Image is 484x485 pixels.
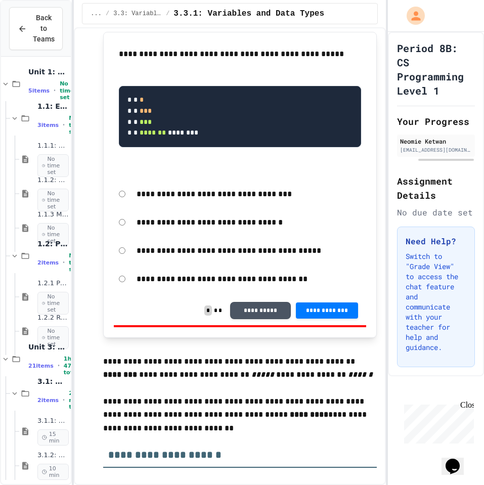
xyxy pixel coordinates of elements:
[28,363,54,369] span: 21 items
[397,114,475,128] h2: Your Progress
[106,10,109,18] span: /
[397,174,475,202] h2: Assignment Details
[400,137,472,146] div: Neomie Ketwan
[37,259,59,266] span: 2 items
[28,67,69,76] span: Unit 1: Careers & Professionalism
[37,154,69,178] span: No time set
[37,326,69,349] span: No time set
[406,251,466,352] p: Switch to "Grade View" to access the chat feature and communicate with your teacher for help and ...
[37,292,69,315] span: No time set
[33,13,55,45] span: Back to Teams
[37,314,69,322] span: 1.2.2 Review - Professional Communication
[37,279,69,288] span: 1.2.1 Professional Communication
[37,176,69,185] span: 1.1.2: Exploring CS Careers - Review
[37,451,69,460] span: 3.1.2: What is Code?
[37,429,69,446] span: 15 min
[9,7,63,50] button: Back to Teams
[28,87,50,94] span: 5 items
[396,4,427,27] div: My Account
[37,397,59,404] span: 2 items
[397,41,475,98] h1: Period 8B: CS Programming Level 1
[69,390,83,410] span: 25 min total
[63,396,65,404] span: •
[69,115,83,135] span: No time set
[400,146,472,154] div: [EMAIL_ADDRESS][DOMAIN_NAME]
[37,464,69,480] span: 10 min
[63,121,65,129] span: •
[442,445,474,475] iframe: chat widget
[54,86,56,95] span: •
[60,80,74,101] span: No time set
[69,252,83,273] span: No time set
[400,401,474,444] iframe: chat widget
[37,122,59,128] span: 3 items
[37,210,69,219] span: 1.1.3 My Top 3 CS Careers!
[37,239,69,248] span: 1.2: Professional Communication
[64,356,78,376] span: 1h 47m total
[37,102,69,111] span: 1.1: Exploring CS Careers
[37,223,69,246] span: No time set
[113,10,162,18] span: 3.3: Variables and Data Types
[173,8,324,20] span: 3.3.1: Variables and Data Types
[63,258,65,267] span: •
[58,362,60,370] span: •
[37,377,69,386] span: 3.1: What is Code?
[166,10,169,18] span: /
[37,189,69,212] span: No time set
[37,417,69,425] span: 3.1.1: Why Learn to Program?
[28,342,69,351] span: Unit 3: Programming Fundamentals
[37,142,69,150] span: 1.1.1: Exploring CS Careers
[406,235,466,247] h3: Need Help?
[397,206,475,218] div: No due date set
[4,4,70,64] div: Chat with us now!Close
[91,10,102,18] span: ...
